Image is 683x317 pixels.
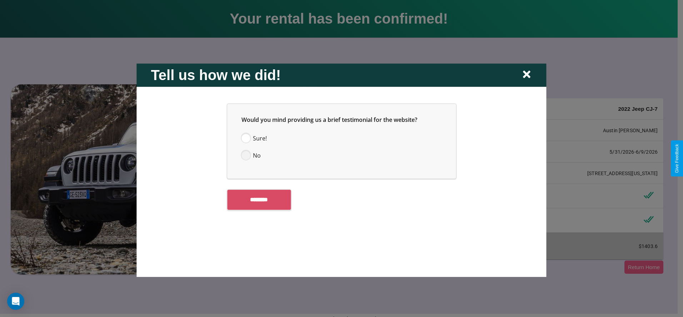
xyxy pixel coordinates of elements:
[674,144,679,173] div: Give Feedback
[151,67,281,83] h2: Tell us how we did!
[253,151,261,159] span: No
[241,115,417,123] span: Would you mind providing us a brief testimonial for the website?
[253,134,267,142] span: Sure!
[7,293,24,310] div: Open Intercom Messenger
